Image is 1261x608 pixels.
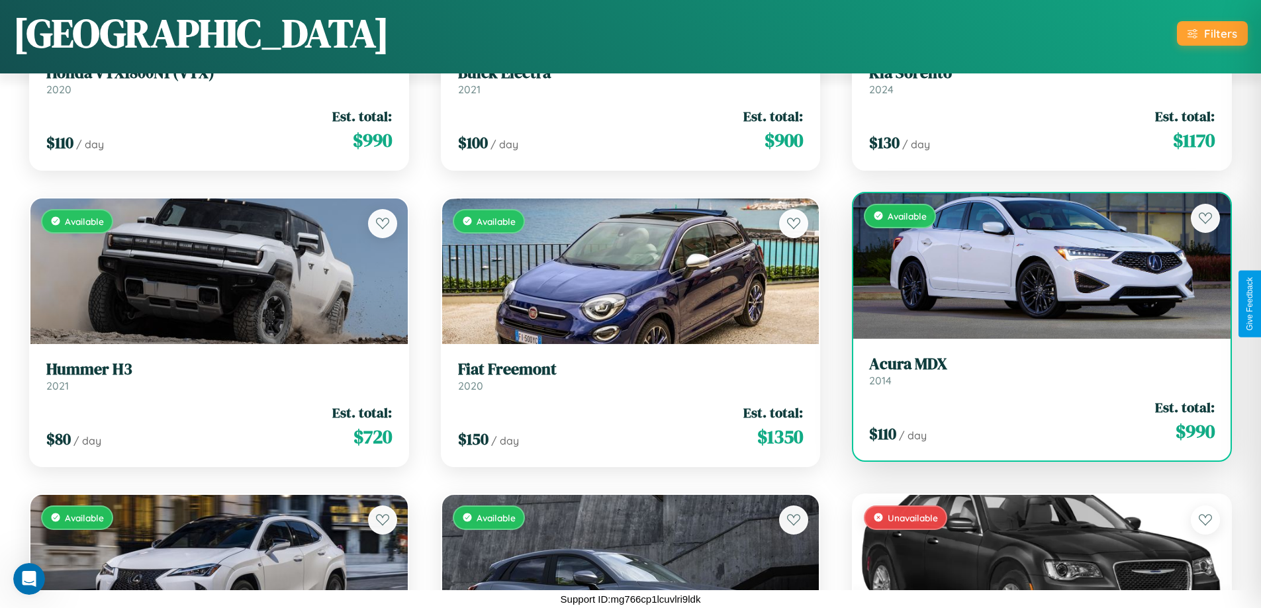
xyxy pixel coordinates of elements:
[65,216,104,227] span: Available
[1176,418,1215,445] span: $ 990
[1177,21,1248,46] button: Filters
[1173,127,1215,153] span: $ 1170
[1155,107,1215,126] span: Est. total:
[73,434,101,447] span: / day
[477,216,516,227] span: Available
[332,107,392,126] span: Est. total:
[458,360,804,379] h3: Fiat Freemont
[1155,398,1215,417] span: Est. total:
[869,64,1215,83] h3: Kia Sorento
[869,355,1215,374] h3: Acura MDX
[46,83,71,96] span: 2020
[458,428,489,450] span: $ 150
[46,64,392,96] a: Honda VTX1800N1 (VTX)2020
[757,423,803,450] span: $ 1350
[477,512,516,523] span: Available
[76,138,104,151] span: / day
[743,107,803,126] span: Est. total:
[869,132,900,153] span: $ 130
[458,64,804,96] a: Buick Electra2021
[458,360,804,392] a: Fiat Freemont2020
[458,83,481,96] span: 2021
[561,590,701,608] p: Support ID: mg766cp1lcuvlri9ldk
[458,132,488,153] span: $ 100
[458,379,483,392] span: 2020
[65,512,104,523] span: Available
[490,138,518,151] span: / day
[743,403,803,422] span: Est. total:
[869,83,894,96] span: 2024
[765,127,803,153] span: $ 900
[491,434,519,447] span: / day
[1245,277,1254,331] div: Give Feedback
[899,429,927,442] span: / day
[869,355,1215,387] a: Acura MDX2014
[888,210,927,222] span: Available
[46,379,69,392] span: 2021
[869,374,892,387] span: 2014
[869,423,896,445] span: $ 110
[353,127,392,153] span: $ 990
[869,64,1215,96] a: Kia Sorento2024
[353,423,392,450] span: $ 720
[46,360,392,392] a: Hummer H32021
[902,138,930,151] span: / day
[13,6,389,60] h1: [GEOGRAPHIC_DATA]
[332,403,392,422] span: Est. total:
[888,512,938,523] span: Unavailable
[458,64,804,83] h3: Buick Electra
[1204,26,1237,40] div: Filters
[46,132,73,153] span: $ 110
[46,428,71,450] span: $ 80
[46,360,392,379] h3: Hummer H3
[46,64,392,83] h3: Honda VTX1800N1 (VTX)
[13,563,45,595] iframe: Intercom live chat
